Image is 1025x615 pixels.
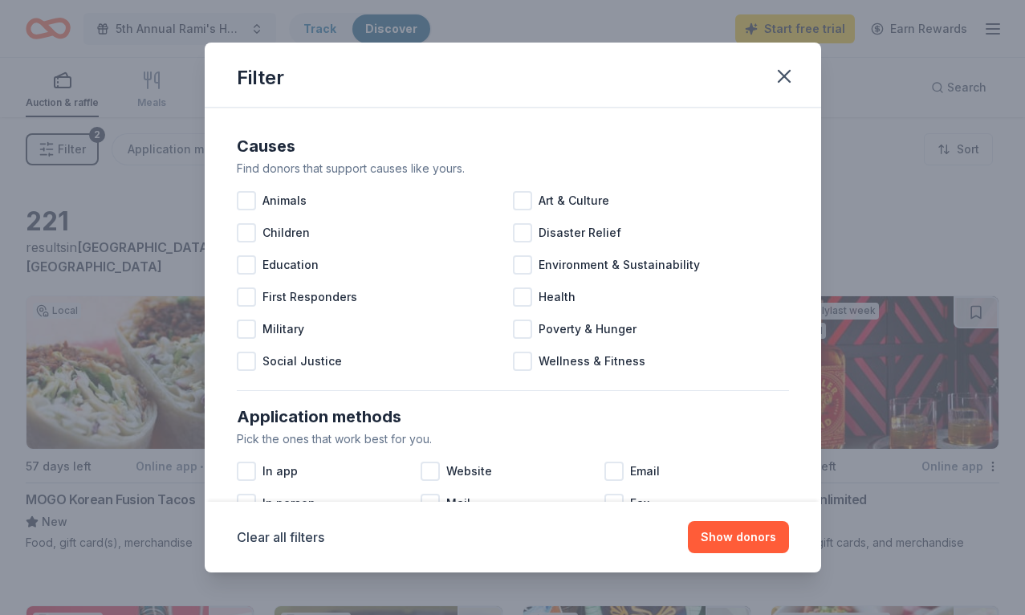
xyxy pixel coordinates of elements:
span: Email [630,462,660,481]
div: Pick the ones that work best for you. [237,430,789,449]
div: Application methods [237,404,789,430]
span: Fax [630,494,649,513]
span: Mail [446,494,470,513]
span: Art & Culture [539,191,609,210]
span: Website [446,462,492,481]
button: Clear all filters [237,527,324,547]
span: Children [262,223,310,242]
div: Filter [237,65,284,91]
span: In app [262,462,298,481]
span: Environment & Sustainability [539,255,700,275]
span: Wellness & Fitness [539,352,645,371]
div: Find donors that support causes like yours. [237,159,789,178]
span: Poverty & Hunger [539,320,637,339]
span: First Responders [262,287,357,307]
span: Education [262,255,319,275]
span: Animals [262,191,307,210]
div: Causes [237,133,789,159]
span: Social Justice [262,352,342,371]
button: Show donors [688,521,789,553]
span: Health [539,287,576,307]
span: Military [262,320,304,339]
span: Disaster Relief [539,223,621,242]
span: In person [262,494,315,513]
